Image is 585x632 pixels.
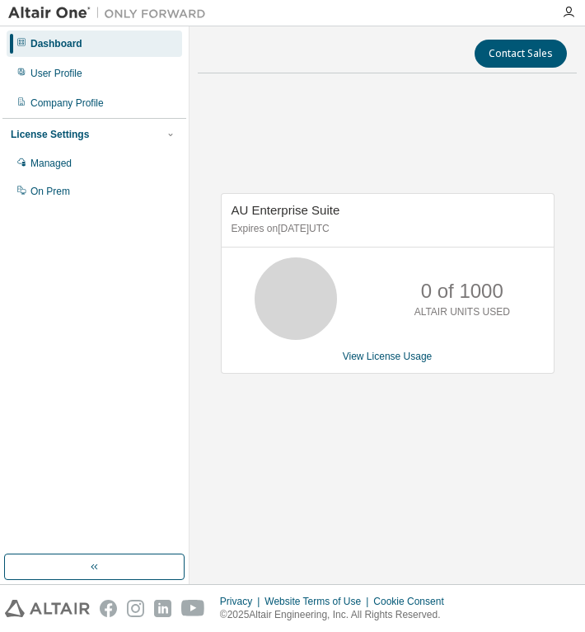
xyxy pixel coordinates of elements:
[100,600,117,617] img: facebook.svg
[232,222,540,236] p: Expires on [DATE] UTC
[30,37,82,50] div: Dashboard
[30,157,72,170] div: Managed
[343,351,433,362] a: View License Usage
[220,608,454,622] p: © 2025 Altair Engineering, Inc. All Rights Reserved.
[421,277,503,305] p: 0 of 1000
[232,203,340,217] span: AU Enterprise Suite
[30,67,82,80] div: User Profile
[30,185,70,198] div: On Prem
[127,600,144,617] img: instagram.svg
[475,40,567,68] button: Contact Sales
[220,595,264,608] div: Privacy
[181,600,205,617] img: youtube.svg
[264,595,373,608] div: Website Terms of Use
[30,97,104,110] div: Company Profile
[373,595,453,608] div: Cookie Consent
[414,305,510,319] p: ALTAIR UNITS USED
[5,600,90,617] img: altair_logo.svg
[11,128,89,141] div: License Settings
[154,600,171,617] img: linkedin.svg
[8,5,214,21] img: Altair One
